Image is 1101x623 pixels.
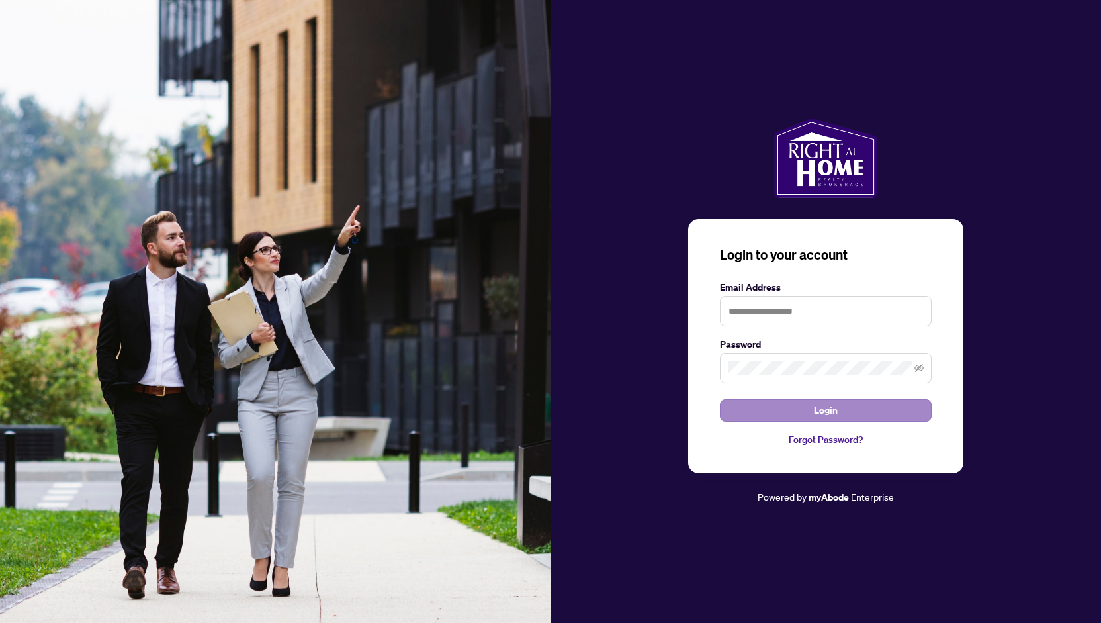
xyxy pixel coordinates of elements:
button: Login [720,399,932,422]
label: Password [720,337,932,352]
span: Login [814,400,838,421]
span: Powered by [758,491,807,503]
label: Email Address [720,280,932,295]
a: Forgot Password? [720,432,932,447]
h3: Login to your account [720,246,932,264]
span: eye-invisible [914,363,924,373]
img: ma-logo [774,119,877,198]
a: myAbode [809,490,849,504]
span: Enterprise [851,491,894,503]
